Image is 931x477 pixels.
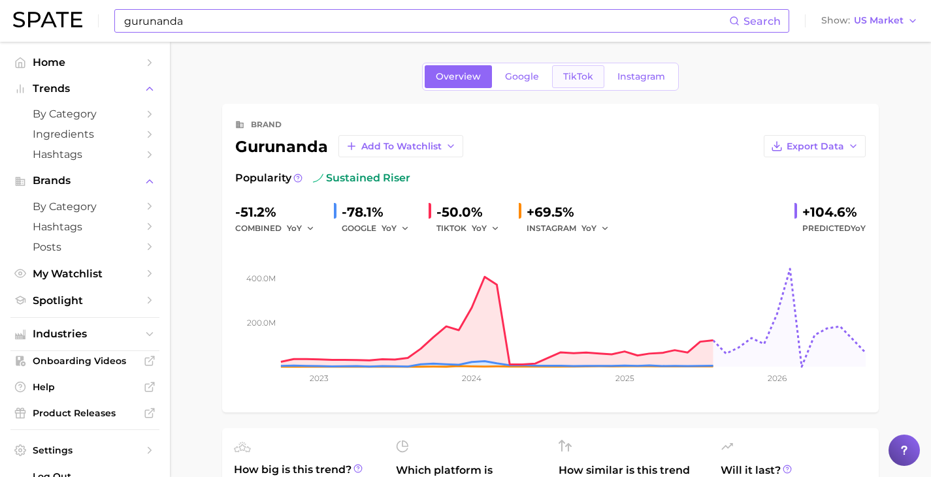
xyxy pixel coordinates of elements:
button: Export Data [764,135,866,157]
span: Google [505,71,539,82]
span: Brands [33,175,137,187]
div: +104.6% [802,202,866,223]
a: Posts [10,237,159,257]
a: Settings [10,440,159,460]
span: Ingredients [33,128,137,140]
span: YoY [581,223,596,234]
div: INSTAGRAM [527,221,618,236]
input: Search here for a brand, industry, or ingredient [123,10,729,32]
span: Trends [33,83,137,95]
div: TIKTOK [436,221,508,236]
button: YoY [472,221,500,236]
span: Add to Watchlist [361,141,442,152]
div: -51.2% [235,202,323,223]
span: YoY [851,223,866,233]
a: Spotlight [10,290,159,311]
span: US Market [854,17,904,24]
div: gurunanda [235,135,463,157]
span: Search [743,15,781,27]
span: Product Releases [33,407,137,419]
a: Ingredients [10,124,159,144]
a: Product Releases [10,403,159,423]
a: Help [10,377,159,397]
a: by Category [10,196,159,217]
span: Hashtags [33,148,137,161]
span: My Watchlist [33,268,137,280]
span: Export Data [787,141,844,152]
span: YoY [287,223,302,234]
a: Overview [425,65,492,88]
div: -78.1% [342,202,418,223]
span: Predicted [802,221,866,236]
a: My Watchlist [10,264,159,284]
span: Onboarding Videos [33,355,137,367]
span: Overview [436,71,481,82]
a: Hashtags [10,144,159,164]
div: GOOGLE [342,221,418,236]
span: Show [821,17,850,24]
tspan: 2025 [615,373,634,383]
div: combined [235,221,323,236]
span: by Category [33,108,137,120]
span: Settings [33,444,137,456]
span: Posts [33,241,137,253]
img: sustained riser [313,173,323,183]
span: TikTok [563,71,593,82]
button: Industries [10,324,159,344]
button: YoY [287,221,315,236]
span: Home [33,56,137,69]
a: Home [10,52,159,72]
button: YoY [581,221,610,236]
span: by Category [33,200,137,213]
a: by Category [10,104,159,124]
a: TikTok [552,65,604,88]
button: Trends [10,79,159,99]
button: Add to Watchlist [338,135,463,157]
img: SPATE [13,12,82,27]
div: brand [251,117,282,132]
div: -50.0% [436,202,508,223]
tspan: 2023 [310,373,329,383]
tspan: 2026 [768,373,787,383]
a: Google [494,65,550,88]
a: Hashtags [10,217,159,237]
span: YoY [472,223,487,234]
button: Brands [10,171,159,191]
span: YoY [382,223,397,234]
span: Hashtags [33,221,137,233]
div: +69.5% [527,202,618,223]
tspan: 2024 [462,373,482,383]
span: Spotlight [33,294,137,307]
a: Instagram [606,65,676,88]
a: Onboarding Videos [10,351,159,371]
span: sustained riser [313,170,410,186]
span: Help [33,381,137,393]
span: Industries [33,328,137,340]
button: ShowUS Market [818,12,921,29]
span: Instagram [617,71,665,82]
span: Popularity [235,170,291,186]
button: YoY [382,221,410,236]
